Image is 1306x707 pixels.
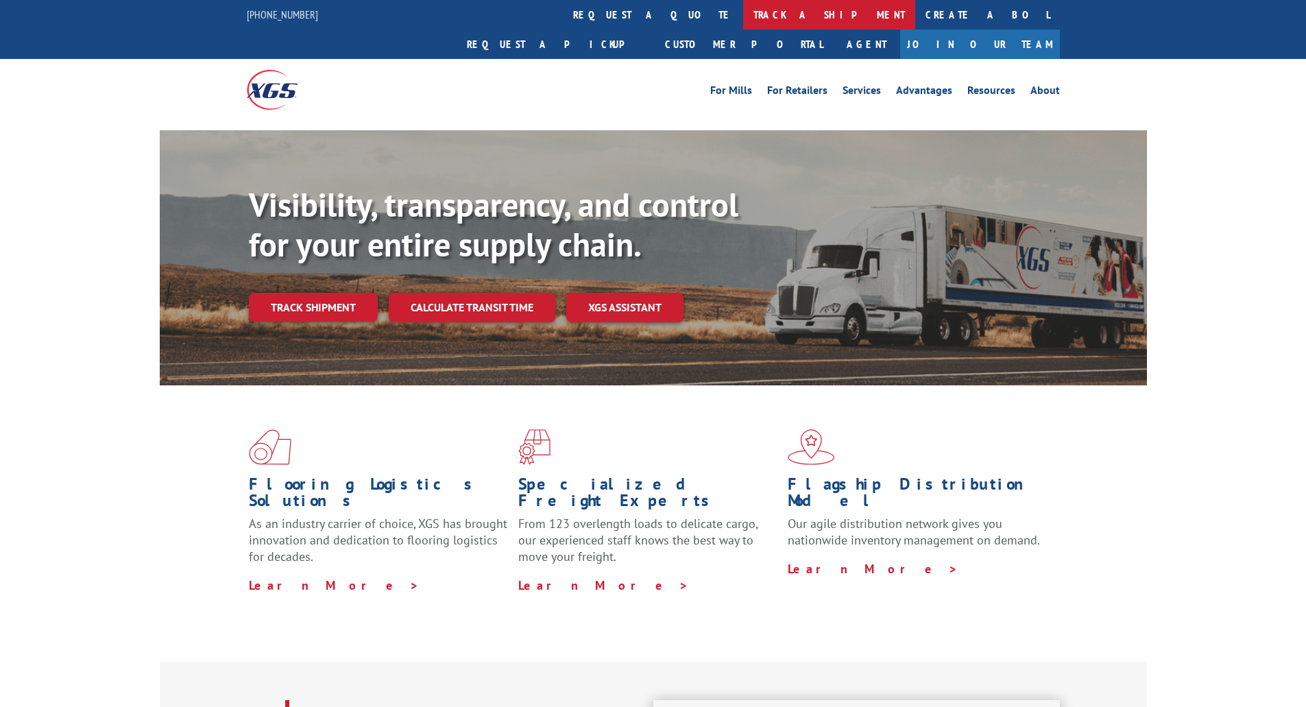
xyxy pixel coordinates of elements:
a: For Retailers [767,85,827,100]
h1: Specialized Freight Experts [518,476,777,516]
a: Join Our Team [900,29,1060,59]
img: xgs-icon-flagship-distribution-model-red [788,429,835,465]
h1: Flagship Distribution Model [788,476,1047,516]
span: As an industry carrier of choice, XGS has brought innovation and dedication to flooring logistics... [249,516,507,564]
a: Resources [967,85,1015,100]
p: From 123 overlength loads to delicate cargo, our experienced staff knows the best way to move you... [518,516,777,577]
a: Learn More > [249,577,420,593]
a: Track shipment [249,293,378,322]
a: Customer Portal [655,29,833,59]
a: Calculate transit time [389,293,555,322]
a: Agent [833,29,900,59]
a: Services [843,85,881,100]
img: xgs-icon-focused-on-flooring-red [518,429,551,465]
a: [PHONE_NUMBER] [247,8,318,21]
span: Our agile distribution network gives you nationwide inventory management on demand. [788,516,1040,548]
a: For Mills [710,85,752,100]
b: Visibility, transparency, and control for your entire supply chain. [249,183,738,265]
a: Learn More > [518,577,689,593]
a: Learn More > [788,561,958,577]
a: About [1030,85,1060,100]
h1: Flooring Logistics Solutions [249,476,508,516]
a: Request a pickup [457,29,655,59]
img: xgs-icon-total-supply-chain-intelligence-red [249,429,291,465]
a: Advantages [896,85,952,100]
a: XGS ASSISTANT [566,293,684,322]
